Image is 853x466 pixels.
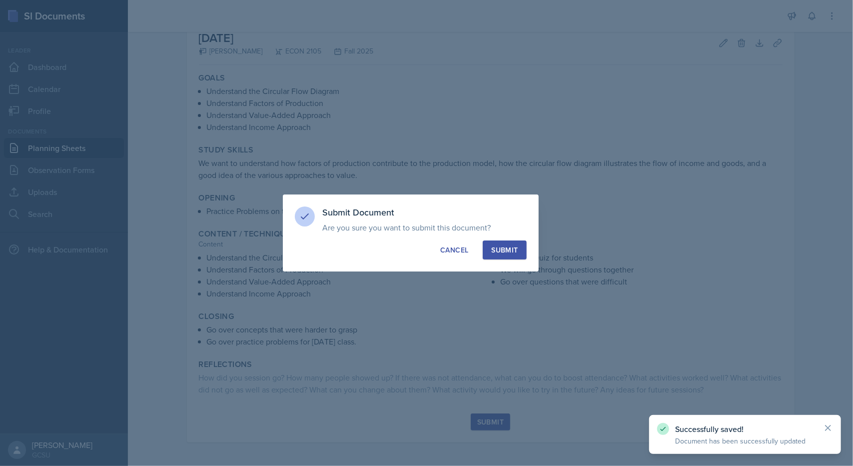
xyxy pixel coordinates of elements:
p: Are you sure you want to submit this document? [323,222,527,232]
div: Submit [491,245,518,255]
p: Successfully saved! [675,424,815,434]
button: Cancel [432,240,477,259]
p: Document has been successfully updated [675,436,815,446]
button: Submit [483,240,526,259]
h3: Submit Document [323,206,527,218]
div: Cancel [440,245,468,255]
